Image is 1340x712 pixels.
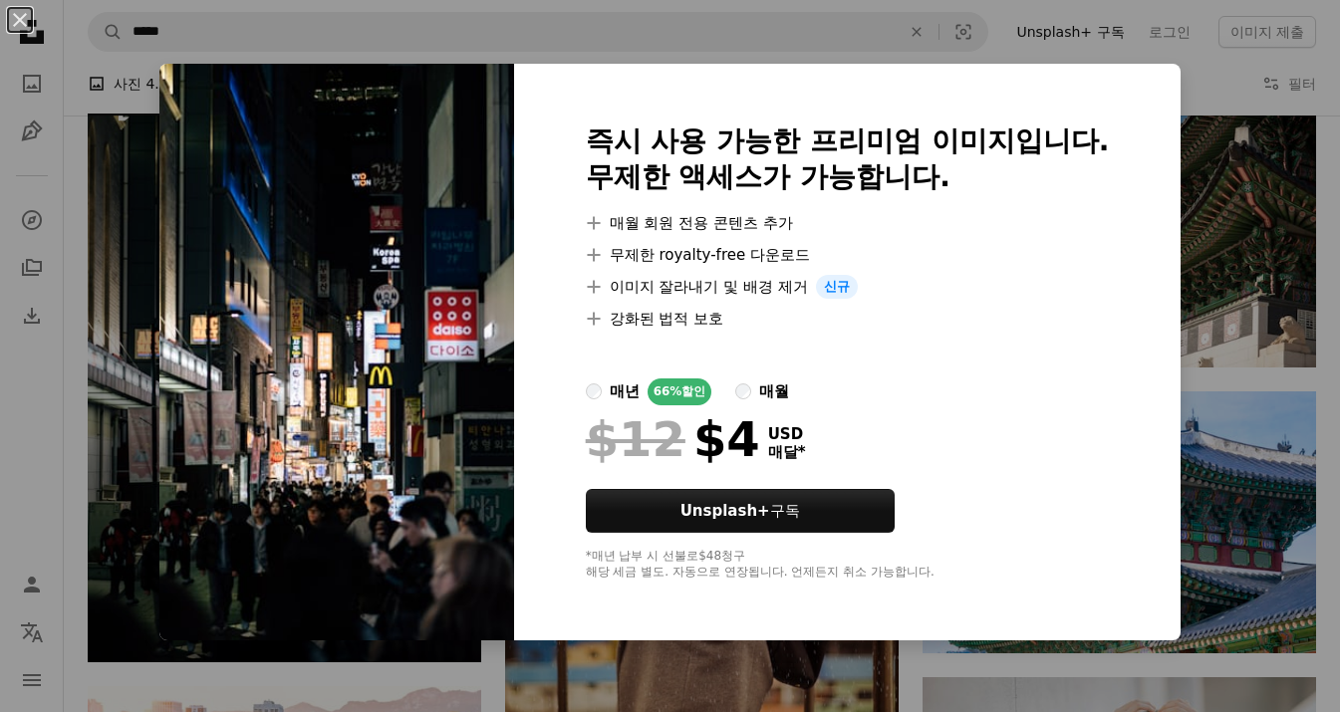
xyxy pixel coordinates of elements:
[768,425,806,443] span: USD
[680,502,770,520] strong: Unsplash+
[586,489,895,533] button: Unsplash+구독
[586,211,1110,235] li: 매월 회원 전용 콘텐츠 추가
[610,379,640,403] div: 매년
[586,549,1110,581] div: *매년 납부 시 선불로 $48 청구 해당 세금 별도. 자동으로 연장됩니다. 언제든지 취소 가능합니다.
[586,307,1110,331] li: 강화된 법적 보호
[586,243,1110,267] li: 무제한 royalty-free 다운로드
[159,64,514,640] img: premium_photo-1716968594480-d3ba77a2f776
[586,413,760,465] div: $4
[586,123,1110,195] h2: 즉시 사용 가능한 프리미엄 이미지입니다. 무제한 액세스가 가능합니다.
[816,275,858,299] span: 신규
[586,383,602,399] input: 매년66%할인
[586,413,685,465] span: $12
[735,383,751,399] input: 매월
[648,378,712,405] div: 66% 할인
[586,275,1110,299] li: 이미지 잘라내기 및 배경 제거
[759,379,789,403] div: 매월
